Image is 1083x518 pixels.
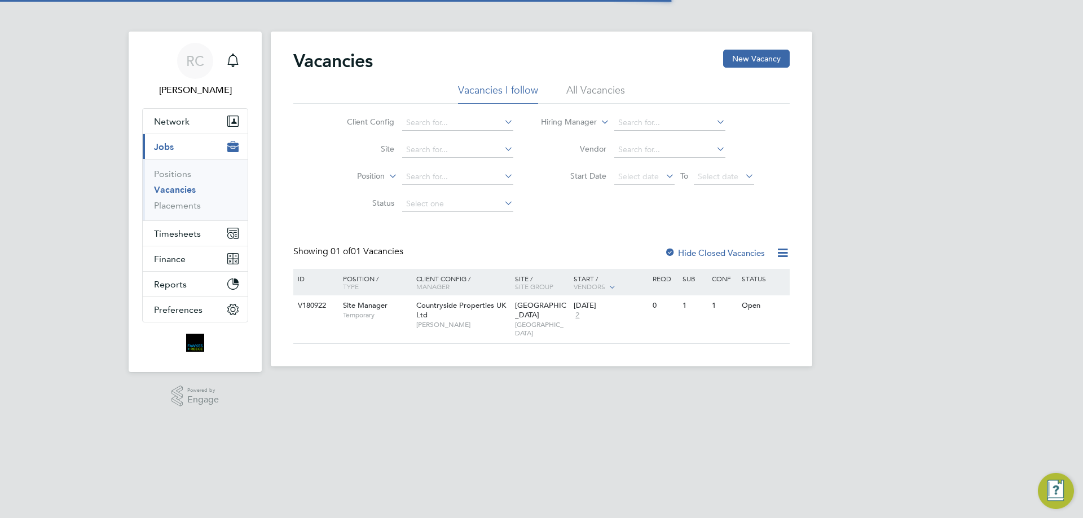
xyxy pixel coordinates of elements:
button: Preferences [143,297,248,322]
button: New Vacancy [723,50,790,68]
a: Powered byEngage [171,386,219,407]
a: RC[PERSON_NAME] [142,43,248,97]
span: Type [343,282,359,291]
span: Manager [416,282,450,291]
span: Vendors [574,282,605,291]
label: Hide Closed Vacancies [664,247,765,258]
nav: Main navigation [129,32,262,372]
button: Network [143,109,248,134]
div: [DATE] [574,301,647,311]
span: Temporary [343,311,411,320]
button: Jobs [143,134,248,159]
input: Search for... [614,115,725,131]
label: Client Config [329,117,394,127]
a: Go to home page [142,334,248,352]
div: Reqd [650,269,679,288]
span: Finance [154,254,186,264]
div: Showing [293,246,406,258]
label: Status [329,198,394,208]
span: Robyn Clarke [142,83,248,97]
span: Network [154,116,190,127]
button: Reports [143,272,248,296]
span: [GEOGRAPHIC_DATA] [515,320,569,338]
span: Select date [618,171,659,181]
span: Jobs [154,141,174,152]
input: Search for... [402,142,513,158]
span: 01 Vacancies [331,246,403,257]
div: Status [739,269,788,288]
div: 1 [709,295,738,316]
span: 2 [574,311,581,320]
label: Hiring Manager [532,117,597,128]
span: 01 of [331,246,351,257]
span: Reports [154,279,187,290]
li: All Vacancies [566,83,625,104]
span: Preferences [154,304,202,315]
input: Select one [402,196,513,212]
div: 1 [680,295,709,316]
div: Open [739,295,788,316]
a: Vacancies [154,184,196,195]
span: Engage [187,395,219,405]
span: Countryside Properties UK Ltd [416,300,506,320]
label: Site [329,144,394,154]
div: Conf [709,269,738,288]
div: Sub [680,269,709,288]
input: Search for... [402,169,513,185]
label: Position [320,171,385,182]
button: Finance [143,246,248,271]
div: ID [295,269,334,288]
span: [PERSON_NAME] [416,320,509,329]
a: Placements [154,200,201,211]
button: Timesheets [143,221,248,246]
div: Jobs [143,159,248,220]
div: 0 [650,295,679,316]
span: Powered by [187,386,219,395]
label: Start Date [541,171,606,181]
div: Position / [334,269,413,296]
h2: Vacancies [293,50,373,72]
label: Vendor [541,144,606,154]
div: Start / [571,269,650,297]
li: Vacancies I follow [458,83,538,104]
span: Select date [698,171,738,181]
span: Site Group [515,282,553,291]
div: Site / [512,269,571,296]
button: Engage Resource Center [1038,473,1074,509]
div: V180922 [295,295,334,316]
span: Timesheets [154,228,201,239]
span: Site Manager [343,300,388,310]
a: Positions [154,169,191,179]
input: Search for... [614,142,725,158]
span: [GEOGRAPHIC_DATA] [515,300,566,320]
div: Client Config / [413,269,512,296]
img: bromak-logo-retina.png [186,334,204,352]
input: Search for... [402,115,513,131]
span: RC [186,54,204,68]
span: To [677,169,692,183]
